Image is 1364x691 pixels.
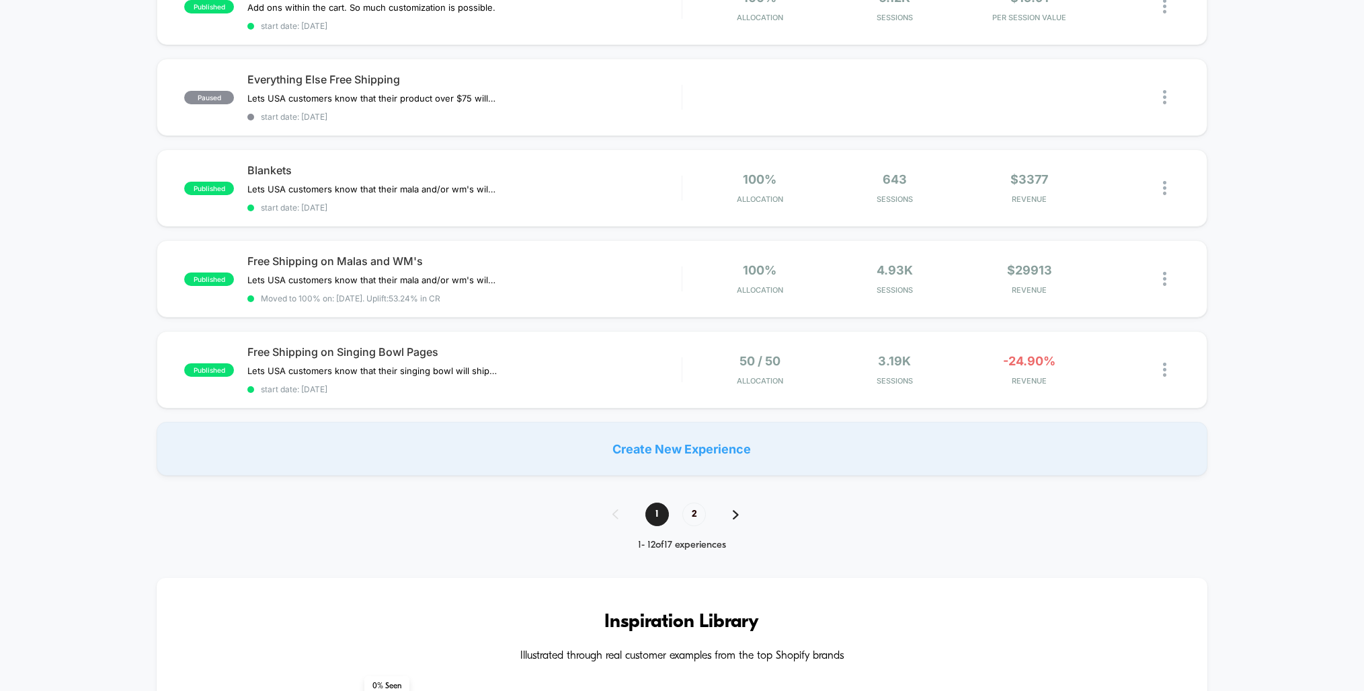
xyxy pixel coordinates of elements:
[737,194,783,204] span: Allocation
[197,612,1166,633] h3: Inspiration Library
[184,91,234,104] span: paused
[878,354,911,368] span: 3.19k
[1007,263,1052,277] span: $29913
[261,293,440,303] span: Moved to 100% on: [DATE] . Uplift: 53.24% in CR
[247,163,681,177] span: Blankets
[247,365,497,376] span: Lets USA customers know that their singing﻿ bowl will ship free via 2-3 day mail
[247,73,681,86] span: Everything Else Free Shipping
[737,285,783,295] span: Allocation
[247,93,497,104] span: Lets USA customers know that their product over $75 will ship for free. Added "product collection...
[247,112,681,122] span: start date: [DATE]
[247,345,681,359] span: Free Shipping on Singing Bowl Pages
[965,13,1093,22] span: PER SESSION VALUE
[1163,181,1166,195] img: close
[733,510,739,519] img: pagination forward
[737,13,783,22] span: Allocation
[247,384,681,394] span: start date: [DATE]
[184,182,234,195] span: published
[743,263,776,277] span: 100%
[965,376,1093,386] span: REVENUE
[247,254,681,268] span: Free Shipping on Malas and WM's
[965,285,1093,295] span: REVENUE
[1010,172,1048,186] span: $3377
[247,184,497,194] span: Lets USA customers know that their mala and/or wm's will ship free when they are over $75
[184,272,234,286] span: published
[247,2,495,13] span: Add ons within the cart. So much customization is possible.
[831,194,959,204] span: Sessions
[883,172,907,186] span: 643
[965,194,1093,204] span: REVENUE
[877,263,913,277] span: 4.93k
[743,172,776,186] span: 100%
[184,363,234,377] span: published
[1003,354,1055,368] span: -24.90%
[157,422,1207,476] div: Create New Experience
[831,285,959,295] span: Sessions
[197,650,1166,663] h4: Illustrated through real customer examples from the top Shopify brands
[831,13,959,22] span: Sessions
[831,376,959,386] span: Sessions
[739,354,780,368] span: 50 / 50
[599,540,766,551] div: 1 - 12 of 17 experiences
[1163,272,1166,286] img: close
[247,203,681,213] span: start date: [DATE]
[1163,90,1166,104] img: close
[737,376,783,386] span: Allocation
[247,21,681,31] span: start date: [DATE]
[247,275,497,285] span: Lets USA customers know that their mala and/or wm's will ship free when they are over $75
[645,503,669,526] span: 1
[682,503,706,526] span: 2
[1163,363,1166,377] img: close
